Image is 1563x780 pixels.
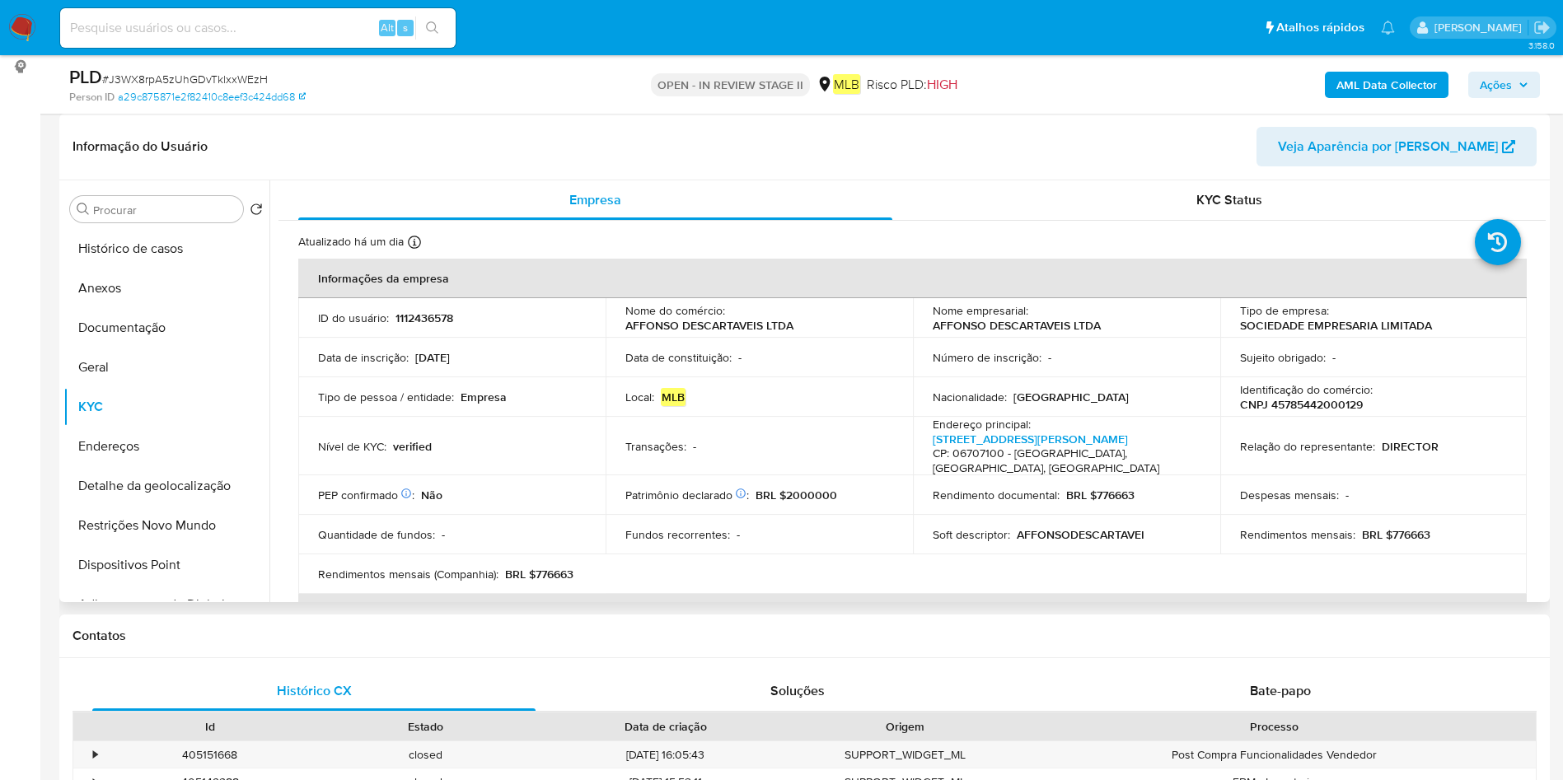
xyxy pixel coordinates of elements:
[933,488,1060,502] p: Rendimento documental :
[625,350,732,365] p: Data de constituição :
[625,303,725,318] p: Nome do comércio :
[1278,127,1498,166] span: Veja Aparência por [PERSON_NAME]
[1240,439,1375,454] p: Relação do representante :
[933,527,1010,542] p: Soft descriptor :
[1533,19,1551,36] a: Sair
[415,350,450,365] p: [DATE]
[693,439,696,454] p: -
[318,488,414,502] p: PEP confirmado :
[63,427,269,466] button: Endereços
[1017,527,1144,542] p: AFFONSODESCARTAVEI
[393,439,432,454] p: verified
[73,138,208,155] h1: Informação do Usuário
[318,527,435,542] p: Quantidade de fundos :
[77,203,90,216] button: Procurar
[933,417,1031,432] p: Endereço principal :
[1362,527,1430,542] p: BRL $776663
[63,545,269,585] button: Dispositivos Point
[1196,190,1262,209] span: KYC Status
[1434,20,1528,35] p: juliane.miranda@mercadolivre.com
[1382,439,1439,454] p: DIRECTOR
[1345,488,1349,502] p: -
[534,741,798,768] div: [DATE] 16:05:43
[102,741,318,768] div: 405151668
[415,16,449,40] button: search-icon
[318,741,534,768] div: closed
[833,74,860,94] em: MLB
[1240,527,1355,542] p: Rendimentos mensais :
[1013,741,1536,768] div: Post Compra Funcionalidades Vendedor
[63,229,269,269] button: Histórico de casos
[63,585,269,624] button: Adiantamentos de Dinheiro
[318,311,389,325] p: ID do usuário :
[1240,488,1339,502] p: Despesas mensais :
[63,506,269,545] button: Restrições Novo Mundo
[298,234,404,250] p: Atualizado há um dia
[933,390,1007,404] p: Nacionalidade :
[63,269,269,308] button: Anexos
[933,350,1041,365] p: Número de inscrição :
[63,466,269,506] button: Detalhe da geolocalização
[933,318,1101,333] p: AFFONSO DESCARTAVEIS LTDA
[102,71,268,87] span: # J3WX8rpA5zUhGDvTklxxWEzH
[114,718,307,735] div: Id
[63,348,269,387] button: Geral
[1480,72,1512,98] span: Ações
[1048,350,1051,365] p: -
[1332,350,1336,365] p: -
[277,681,352,700] span: Histórico CX
[809,718,1002,735] div: Origem
[330,718,522,735] div: Estado
[118,90,306,105] a: a29c875871e2f82410c8eef3c424dd68
[625,439,686,454] p: Transações :
[625,318,793,333] p: AFFONSO DESCARTAVEIS LTDA
[1240,350,1326,365] p: Sujeito obrigado :
[661,388,686,406] em: MLB
[318,350,409,365] p: Data de inscrição :
[63,387,269,427] button: KYC
[933,303,1028,318] p: Nome empresarial :
[738,350,742,365] p: -
[69,90,115,105] b: Person ID
[63,308,269,348] button: Documentação
[1336,72,1437,98] b: AML Data Collector
[867,76,957,94] span: Risco PLD:
[395,311,453,325] p: 1112436578
[298,594,1527,633] th: Detalhes de contato
[569,190,621,209] span: Empresa
[1025,718,1524,735] div: Processo
[421,488,442,502] p: Não
[73,628,1537,644] h1: Contatos
[1256,127,1537,166] button: Veja Aparência por [PERSON_NAME]
[250,203,263,221] button: Retornar ao pedido padrão
[756,488,837,502] p: BRL $2000000
[1240,303,1329,318] p: Tipo de empresa :
[93,747,97,763] div: •
[1528,39,1555,52] span: 3.158.0
[1468,72,1540,98] button: Ações
[625,527,730,542] p: Fundos recorrentes :
[1240,318,1432,333] p: SOCIEDADE EMPRESARIA LIMITADA
[737,527,740,542] p: -
[798,741,1013,768] div: SUPPORT_WIDGET_ML
[461,390,507,404] p: Empresa
[1325,72,1448,98] button: AML Data Collector
[1066,488,1135,502] p: BRL $776663
[625,390,654,404] p: Local :
[403,20,408,35] span: s
[1250,681,1311,700] span: Bate-papo
[69,63,102,90] b: PLD
[1240,382,1373,397] p: Identificação do comércio :
[933,431,1128,447] a: [STREET_ADDRESS][PERSON_NAME]
[505,567,573,581] p: BRL $776663
[318,439,386,454] p: Nível de KYC :
[545,718,786,735] div: Data de criação
[442,527,445,542] p: -
[93,203,236,217] input: Procurar
[1381,21,1395,35] a: Notificações
[1013,390,1129,404] p: [GEOGRAPHIC_DATA]
[651,73,810,96] p: OPEN - IN REVIEW STAGE II
[933,446,1194,475] h4: CP: 06707100 - [GEOGRAPHIC_DATA], [GEOGRAPHIC_DATA], [GEOGRAPHIC_DATA]
[625,488,749,502] p: Patrimônio declarado :
[770,681,825,700] span: Soluções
